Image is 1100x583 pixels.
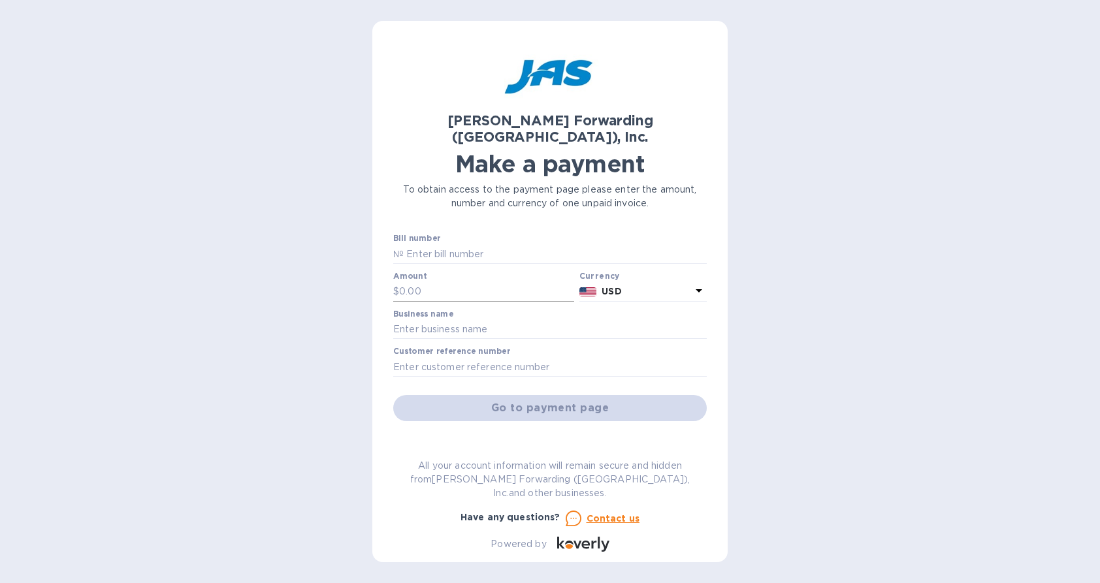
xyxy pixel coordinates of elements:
label: Amount [393,272,427,280]
input: Enter bill number [404,244,707,264]
input: Enter business name [393,320,707,339]
b: Have any questions? [461,512,560,522]
p: All your account information will remain secure and hidden from [PERSON_NAME] Forwarding ([GEOGRA... [393,459,707,500]
p: Powered by [491,537,546,551]
label: Customer reference number [393,348,510,356]
input: Enter customer reference number [393,357,707,377]
u: Contact us [587,513,640,524]
b: [PERSON_NAME] Forwarding ([GEOGRAPHIC_DATA]), Inc. [447,112,653,145]
input: 0.00 [399,282,574,302]
label: Business name [393,310,453,318]
p: $ [393,285,399,298]
h1: Make a payment [393,150,707,178]
p: To obtain access to the payment page please enter the amount, number and currency of one unpaid i... [393,183,707,210]
p: № [393,247,404,261]
label: Bill number [393,235,440,243]
img: USD [579,287,597,296]
b: USD [602,286,621,296]
b: Currency [579,271,620,281]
